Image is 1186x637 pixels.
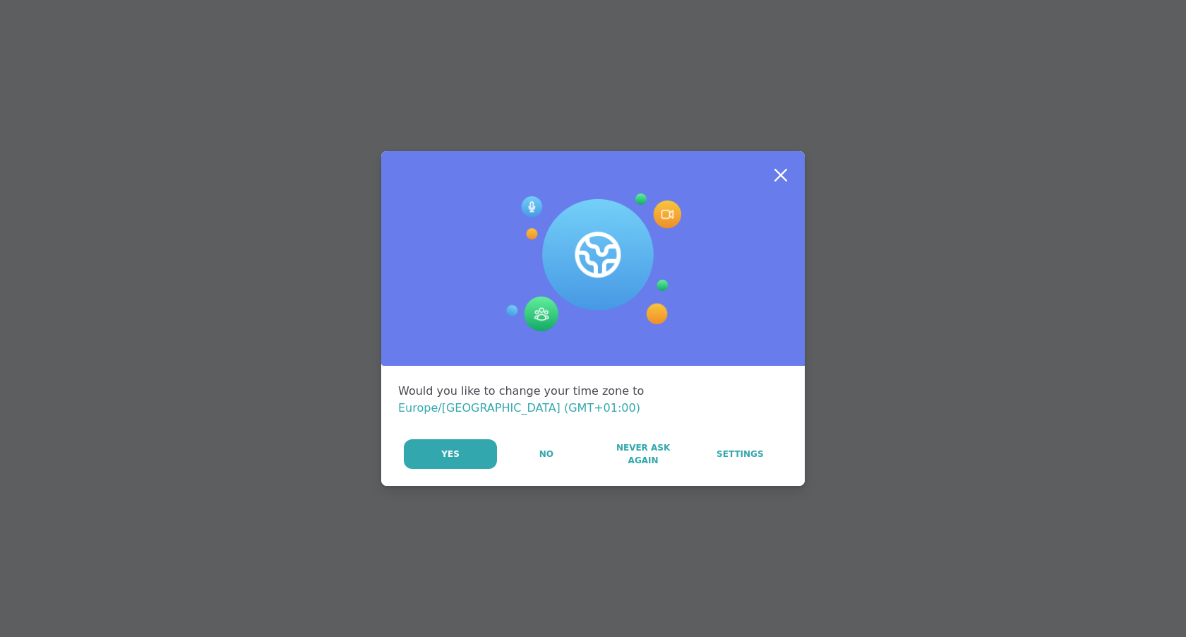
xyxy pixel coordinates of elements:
[539,448,553,460] span: No
[498,439,594,469] button: No
[404,439,497,469] button: Yes
[717,448,764,460] span: Settings
[505,194,681,332] img: Session Experience
[441,448,460,460] span: Yes
[595,439,690,469] button: Never Ask Again
[398,401,640,415] span: Europe/[GEOGRAPHIC_DATA] (GMT+01:00)
[693,439,788,469] a: Settings
[602,441,683,467] span: Never Ask Again
[398,383,788,417] div: Would you like to change your time zone to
